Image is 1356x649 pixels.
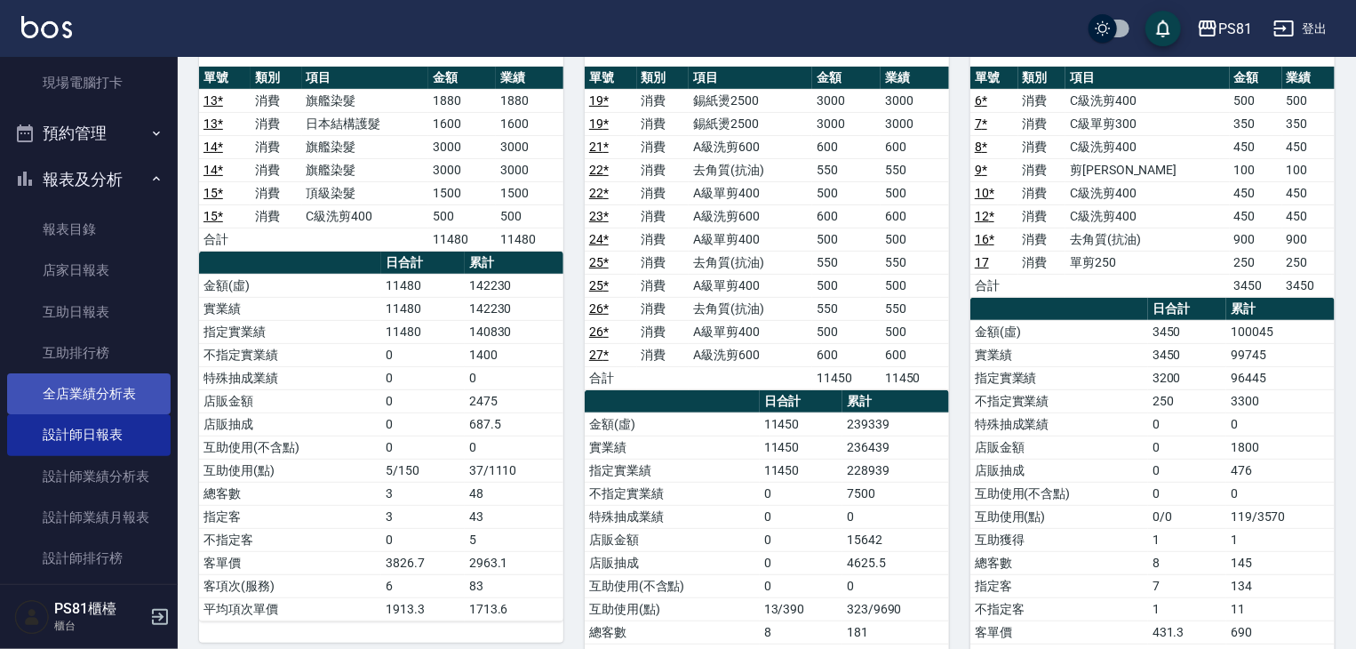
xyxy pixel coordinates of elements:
[1065,112,1229,135] td: C級單剪300
[199,597,381,621] td: 平均項次單價
[199,459,381,482] td: 互助使用(點)
[970,621,1148,644] td: 客單價
[637,343,690,366] td: 消費
[1226,482,1335,505] td: 0
[251,181,302,204] td: 消費
[1226,574,1335,597] td: 134
[465,297,563,320] td: 142230
[465,343,563,366] td: 1400
[689,89,812,112] td: 錫紙燙2500
[812,366,881,389] td: 11450
[496,204,563,228] td: 500
[585,621,760,644] td: 總客數
[7,456,171,497] a: 設計師業績分析表
[465,436,563,459] td: 0
[1148,597,1226,621] td: 1
[637,228,690,251] td: 消費
[7,538,171,579] a: 設計師排行榜
[970,67,1335,298] table: a dense table
[689,158,812,181] td: 去角質(抗油)
[760,459,842,482] td: 11450
[637,135,690,158] td: 消費
[381,528,465,551] td: 0
[637,89,690,112] td: 消費
[428,228,496,251] td: 11480
[881,67,949,90] th: 業績
[585,528,760,551] td: 店販金額
[54,600,145,618] h5: PS81櫃檯
[199,297,381,320] td: 實業績
[1282,112,1335,135] td: 350
[465,528,563,551] td: 5
[7,579,171,620] a: 每日收支明細
[760,528,842,551] td: 0
[970,528,1148,551] td: 互助獲得
[881,181,949,204] td: 500
[689,181,812,204] td: A級單剪400
[760,597,842,621] td: 13/390
[760,505,842,528] td: 0
[1018,228,1066,251] td: 消費
[970,551,1148,574] td: 總客數
[381,343,465,366] td: 0
[1282,89,1335,112] td: 500
[381,459,465,482] td: 5/150
[689,112,812,135] td: 錫紙燙2500
[637,274,690,297] td: 消費
[842,621,949,644] td: 181
[381,389,465,413] td: 0
[689,67,812,90] th: 項目
[381,297,465,320] td: 11480
[1282,135,1335,158] td: 450
[760,436,842,459] td: 11450
[1282,67,1335,90] th: 業績
[970,459,1148,482] td: 店販抽成
[970,597,1148,621] td: 不指定客
[251,204,302,228] td: 消費
[1226,389,1335,413] td: 3300
[812,67,881,90] th: 金額
[1145,11,1181,46] button: save
[428,89,496,112] td: 1880
[7,62,171,103] a: 現場電腦打卡
[428,204,496,228] td: 500
[1065,89,1229,112] td: C級洗剪400
[881,228,949,251] td: 500
[812,343,881,366] td: 600
[760,390,842,413] th: 日合計
[881,251,949,274] td: 550
[1218,18,1252,40] div: PS81
[465,597,563,621] td: 1713.6
[1018,251,1066,274] td: 消費
[302,181,429,204] td: 頂級染髮
[1018,204,1066,228] td: 消費
[1018,112,1066,135] td: 消費
[1282,228,1335,251] td: 900
[637,67,690,90] th: 類別
[970,320,1148,343] td: 金額(虛)
[1226,505,1335,528] td: 119/3570
[496,181,563,204] td: 1500
[465,389,563,413] td: 2475
[428,135,496,158] td: 3000
[1230,274,1282,297] td: 3450
[1065,228,1229,251] td: 去角質(抗油)
[1148,413,1226,436] td: 0
[970,436,1148,459] td: 店販金額
[1148,551,1226,574] td: 8
[7,209,171,250] a: 報表目錄
[381,366,465,389] td: 0
[689,135,812,158] td: A級洗剪600
[637,251,690,274] td: 消費
[199,366,381,389] td: 特殊抽成業績
[1230,158,1282,181] td: 100
[842,574,949,597] td: 0
[637,297,690,320] td: 消費
[381,574,465,597] td: 6
[1148,505,1226,528] td: 0/0
[381,505,465,528] td: 3
[199,482,381,505] td: 總客數
[496,89,563,112] td: 1880
[1226,459,1335,482] td: 476
[689,274,812,297] td: A級單剪400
